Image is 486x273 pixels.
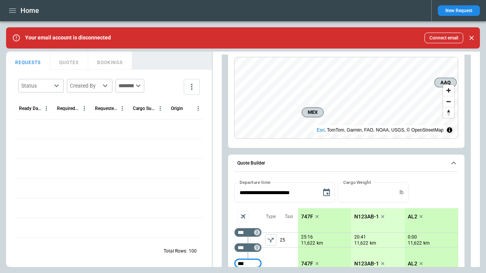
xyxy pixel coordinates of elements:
div: Too short [234,259,262,268]
button: Required Date & Time (UTC+03:00) column menu [79,104,89,113]
p: 100 [189,248,197,254]
canvas: Map [235,57,458,138]
button: BOOKINGS [88,52,132,70]
p: 11,622 [408,240,422,246]
summary: Toggle attribution [445,126,454,135]
div: Required Date & Time (UTC+03:00) [57,106,79,111]
p: 25:16 [301,234,313,240]
button: QUOTES [50,52,88,70]
div: Origin [171,106,183,111]
span: MEX [305,108,320,116]
p: lb [399,189,404,196]
span: Aircraft selection [237,211,249,222]
div: , TomTom, Garmin, FAO, NOAA, USGS, © OpenStreetMap [317,126,443,134]
p: Total Rows: [164,248,187,254]
button: left aligned [265,234,276,246]
p: Type [266,213,276,220]
div: Too short [234,243,262,252]
p: 20:41 [354,234,366,240]
p: AL2 [408,260,417,267]
p: Taxi [285,213,293,220]
button: Reset bearing to north [443,107,454,118]
button: more [184,79,200,95]
a: Esri [317,127,325,133]
button: Choose date, selected date is Sep 5, 2025 [319,185,334,200]
button: New Request [438,5,480,16]
p: Your email account is disconnected [25,35,111,41]
button: Zoom in [443,85,454,96]
p: 747F [301,260,313,267]
h1: Home [21,6,39,15]
button: Cargo Summary column menu [155,104,165,113]
p: km [423,240,430,246]
button: Ready Date & Time (UTC+03:00) column menu [41,104,51,113]
div: dismiss [466,30,477,46]
label: Cargo Weight [343,179,371,185]
button: Zoom out [443,96,454,107]
p: N123AB-1 [354,213,379,220]
p: km [317,240,323,246]
span: AAQ [438,78,453,86]
button: Requested Route column menu [117,104,127,113]
p: 11,622 [354,240,368,246]
p: AL2 [408,213,417,220]
p: 25 [280,233,298,247]
p: N123AB-1 [354,260,379,267]
p: km [370,240,376,246]
div: Cargo Summary [133,106,155,111]
p: 747F [301,213,313,220]
div: Ready Date & Time (UTC+03:00) [19,106,41,111]
button: Connect email [424,33,463,43]
span: Type of sector [265,234,276,246]
button: REQUESTS [6,52,50,70]
button: Close [466,33,477,43]
h6: Quote Builder [237,161,265,166]
div: Requested Route [95,106,117,111]
button: Origin column menu [193,104,203,113]
div: Created By [70,82,100,89]
label: Departure time [240,179,271,185]
p: 11,622 [301,240,315,246]
button: Quote Builder [234,155,458,172]
p: 0:00 [408,234,417,240]
div: Status [21,82,52,89]
div: Too short [234,228,262,237]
